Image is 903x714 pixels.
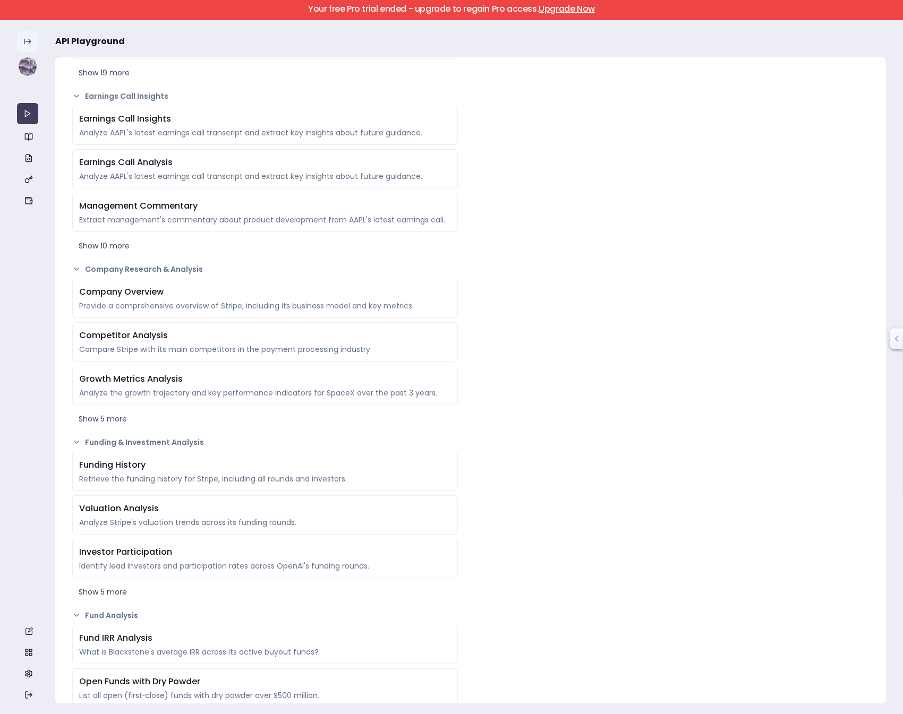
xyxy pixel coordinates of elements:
[79,675,451,688] div: Open Funds with Dry Powder
[79,474,451,484] div: Retrieve the funding history for Stripe, including all rounds and investors.
[79,156,451,169] div: Earnings Call Analysis
[79,286,451,298] div: Company Overview
[79,300,451,311] div: Provide a comprehensive overview of Stripe, including its business model and key metrics.
[72,610,458,621] button: Fund Analysis
[9,5,894,13] h5: Your free Pro trial ended - upgrade to regain Pro access.
[79,647,451,657] div: What is Blackstone's average IRR across its active buyout funds?
[539,3,595,15] a: Upgrade Now
[72,63,458,82] button: Show 19 more
[79,546,451,558] div: Investor Participation
[72,236,458,255] button: Show 10 more
[79,171,451,182] div: Analyze AAPL's latest earnings call transcript and extract key insights about future guidance.
[79,200,451,212] div: Management Commentary
[17,103,38,124] a: API Playground
[79,214,451,225] div: Extract management's commentary about product development from AAPL's latest earnings call.
[72,409,458,428] button: Show 5 more
[79,502,451,515] div: Valuation Analysis
[79,113,451,125] div: Earnings Call Insights
[55,35,125,48] span: API Playground
[72,91,458,101] button: Earnings Call Insights
[72,437,458,448] button: Funding & Investment Analysis
[72,264,458,274] button: Company Research & Analysis
[79,459,451,471] div: Funding History
[79,329,451,342] div: Competitor Analysis
[79,632,451,644] div: Fund IRR Analysis
[79,127,451,138] div: Analyze AAPL's latest earnings call transcript and extract key insights about future guidance.
[79,690,451,701] div: List all open (first‑close) funds with dry powder over $500 million.
[72,582,458,601] button: Show 5 more
[79,373,451,385] div: Growth Metrics Analysis
[79,388,451,398] div: Analyze the growth trajectory and key performance indicators for SpaceX over the past 3 years.
[79,561,451,571] div: Identify lead investors and participation rates across OpenAI's funding rounds.
[17,56,38,78] img: logo-0uyt-Vr5.svg
[79,344,451,355] div: Compare Stripe with its main competitors in the payment processing industry.
[79,517,451,528] div: Analyze Stripe's valuation trends across its funding rounds.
